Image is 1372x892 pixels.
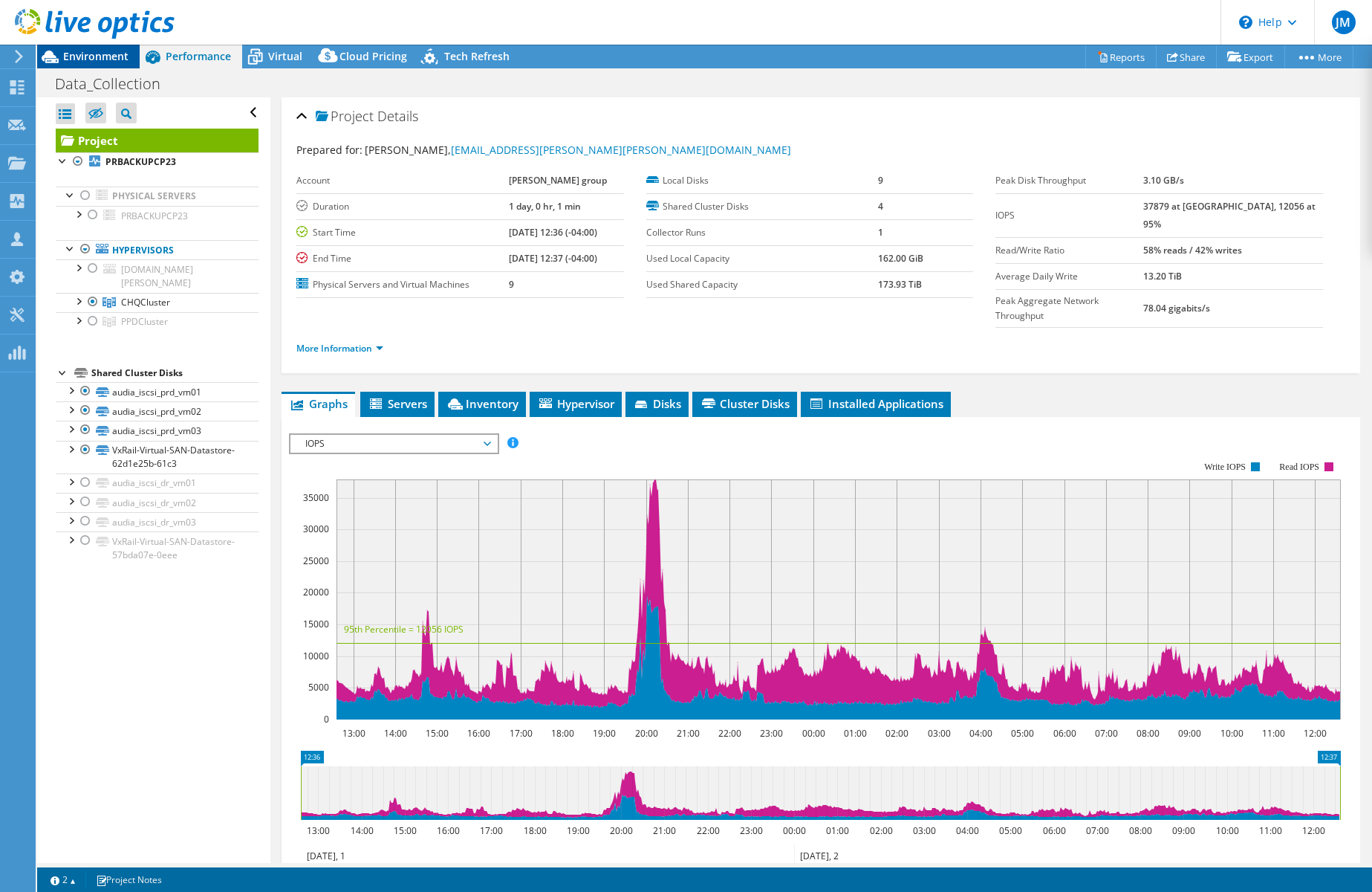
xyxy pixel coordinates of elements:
svg: \n [1239,16,1252,29]
a: VxRail-Virtual-SAN-Datastore-57bda07e-0eee [56,531,259,564]
b: 3.10 GB/s [1143,174,1184,187]
text: 21:00 [677,727,700,740]
label: Account [296,173,508,188]
span: Graphs [289,396,348,411]
span: CHQCluster [121,296,170,308]
span: IOPS [298,435,489,453]
b: 4 [878,200,883,213]
label: Local Disks [646,173,878,188]
span: Hypervisor [537,396,614,411]
a: audia_iscsi_dr_vm03 [56,512,259,531]
text: 03:00 [928,727,951,740]
a: 2 [40,870,86,889]
span: JM [1332,10,1356,34]
label: Used Local Capacity [646,251,878,266]
text: 05:00 [999,824,1022,837]
text: 02:00 [885,727,908,740]
text: 04:00 [956,824,979,837]
a: audia_iscsi_dr_vm02 [56,493,259,512]
span: Performance [166,49,231,63]
a: audia_iscsi_prd_vm01 [56,382,259,401]
label: Used Shared Capacity [646,277,878,292]
text: 16:00 [467,727,490,740]
b: 173.93 TiB [878,278,922,291]
a: audia_iscsi_prd_vm03 [56,421,259,440]
text: 06:00 [1043,824,1066,837]
span: [PERSON_NAME], [365,143,791,157]
text: 20:00 [635,727,658,740]
text: 10:00 [1220,727,1243,740]
span: [DOMAIN_NAME][PERSON_NAME] [121,263,193,289]
text: 12:00 [1304,727,1327,740]
text: 11:00 [1259,824,1282,837]
b: 9 [878,174,883,187]
label: IOPS [995,208,1143,223]
text: 17:00 [510,727,533,740]
span: Inventory [446,396,518,411]
b: 1 day, 0 hr, 1 min [509,200,581,213]
text: 09:00 [1172,824,1195,837]
text: 11:00 [1262,727,1285,740]
span: Details [377,107,418,125]
label: Prepared for: [296,143,362,157]
text: 17:00 [480,824,503,837]
span: Disks [633,396,681,411]
span: Servers [368,396,427,411]
b: 37879 at [GEOGRAPHIC_DATA], 12056 at 95% [1143,200,1316,230]
text: 15000 [303,618,329,630]
label: End Time [296,251,508,266]
text: 09:00 [1178,727,1201,740]
label: Collector Runs [646,225,878,240]
a: [DOMAIN_NAME][PERSON_NAME] [56,259,259,292]
span: PPDCluster [121,315,168,328]
label: Shared Cluster Disks [646,199,878,214]
text: 30000 [303,523,329,535]
b: [PERSON_NAME] group [509,174,607,187]
a: PPDCluster [56,312,259,332]
text: 08:00 [1129,824,1152,837]
text: 21:00 [653,824,676,837]
text: 20000 [303,586,329,598]
span: Cloud Pricing [339,49,407,63]
span: Project [316,109,374,124]
a: Reports [1085,45,1157,68]
text: 00:00 [802,727,825,740]
text: 03:00 [913,824,936,837]
b: 78.04 gigabits/s [1143,302,1210,314]
a: [EMAIL_ADDRESS][PERSON_NAME][PERSON_NAME][DOMAIN_NAME] [451,143,791,157]
text: 23:00 [740,824,763,837]
text: 14:00 [384,727,407,740]
text: 15:00 [394,824,417,837]
text: 02:00 [870,824,893,837]
a: Project Notes [85,870,172,889]
b: 58% reads / 42% writes [1143,244,1242,256]
text: 06:00 [1053,727,1076,740]
text: 20:00 [610,824,633,837]
text: 19:00 [567,824,590,837]
text: 16:00 [437,824,460,837]
a: Hypervisors [56,240,259,259]
b: [DATE] 12:36 (-04:00) [509,226,597,239]
a: audia_iscsi_dr_vm01 [56,474,259,493]
text: 22:00 [697,824,720,837]
text: 01:00 [844,727,867,740]
text: 14:00 [351,824,374,837]
text: 05:00 [1011,727,1034,740]
text: 07:00 [1086,824,1109,837]
label: Read/Write Ratio [995,243,1143,258]
text: 95th Percentile = 12056 IOPS [344,623,464,636]
span: Installed Applications [808,396,943,411]
text: 12:00 [1302,824,1325,837]
text: 08:00 [1137,727,1160,740]
a: PRBACKUPCP23 [56,152,259,172]
div: Shared Cluster Disks [91,364,259,382]
text: 00:00 [783,824,806,837]
a: VxRail-Virtual-SAN-Datastore-62d1e25b-61c3 [56,441,259,474]
text: 01:00 [826,824,849,837]
label: Average Daily Write [995,269,1143,284]
text: 18:00 [551,727,574,740]
text: 35000 [303,491,329,504]
text: 10:00 [1216,824,1239,837]
b: PRBACKUPCP23 [105,155,176,168]
text: 0 [324,713,329,725]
